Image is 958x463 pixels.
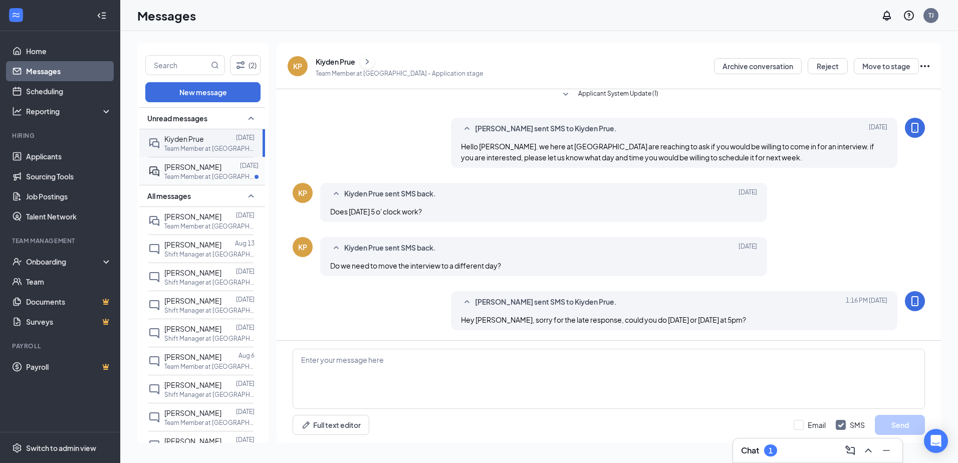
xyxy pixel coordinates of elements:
button: Minimize [878,442,894,458]
svg: QuestionInfo [903,10,915,22]
a: Team [26,272,112,292]
button: Filter (2) [230,55,261,75]
div: TJ [928,11,934,20]
p: [DATE] [236,133,255,142]
span: [PERSON_NAME] [164,352,221,361]
p: Team Member at [GEOGRAPHIC_DATA] [164,362,255,371]
a: PayrollCrown [26,357,112,377]
p: [DATE] [236,295,255,304]
svg: ChatInactive [148,383,160,395]
p: [DATE] [236,435,255,444]
svg: Pen [301,420,311,430]
span: Hello [PERSON_NAME]. we here at [GEOGRAPHIC_DATA] are reaching to ask if you would be willing to ... [461,142,874,162]
svg: ChatInactive [148,411,160,423]
span: [PERSON_NAME] [164,380,221,389]
p: Team Member at [GEOGRAPHIC_DATA] [164,418,255,427]
button: Reject [808,58,848,74]
div: Team Management [12,237,110,245]
p: Shift Manager at [GEOGRAPHIC_DATA] [164,390,255,399]
span: [DATE] [739,188,757,200]
span: [PERSON_NAME] sent SMS to Kiyden Prue. [475,123,617,135]
span: [PERSON_NAME] sent SMS to Kiyden Prue. [475,296,617,308]
a: Scheduling [26,81,112,101]
svg: DoubleChat [148,137,160,149]
div: KP [293,61,302,71]
svg: SmallChevronUp [330,242,342,254]
span: Hey [PERSON_NAME], sorry for the late response, could you do [DATE] or [DATE] at 5pm? [461,315,746,324]
button: Send [875,415,925,435]
a: Messages [26,61,112,81]
div: KP [298,188,307,198]
a: Talent Network [26,206,112,226]
span: [PERSON_NAME] [164,162,221,171]
span: [PERSON_NAME] [164,212,221,221]
p: Aug 6 [238,351,255,360]
span: [DATE] 1:16 PM [846,296,887,308]
svg: DoubleChat [148,215,160,227]
p: Team Member at [GEOGRAPHIC_DATA] [164,172,255,181]
div: 1 [769,446,773,455]
p: [DATE] [236,323,255,332]
svg: Settings [12,443,22,453]
button: ChevronRight [360,54,375,69]
svg: SmallChevronUp [245,190,257,202]
p: Shift Manager at [GEOGRAPHIC_DATA] [164,278,255,287]
button: SmallChevronDownApplicant System Update (1) [560,89,658,101]
svg: ChevronUp [862,444,874,456]
p: [DATE] [236,211,255,219]
svg: ChatInactive [148,327,160,339]
button: Move to stage [854,58,919,74]
p: Shift Manager at [GEOGRAPHIC_DATA] [164,250,255,259]
span: [PERSON_NAME] [164,268,221,277]
svg: MobileSms [909,122,921,134]
p: Team Member at [GEOGRAPHIC_DATA] [164,144,255,153]
p: Shift Manager at [GEOGRAPHIC_DATA] [164,334,255,343]
div: Reporting [26,106,112,116]
svg: ChatInactive [148,271,160,283]
a: SurveysCrown [26,312,112,332]
p: Team Member at [GEOGRAPHIC_DATA] - Application stage [316,69,483,78]
svg: SmallChevronUp [461,123,473,135]
div: KP [298,242,307,252]
svg: SmallChevronUp [330,188,342,200]
svg: SmallChevronUp [245,112,257,124]
a: DocumentsCrown [26,292,112,312]
svg: WorkstreamLogo [11,10,21,20]
svg: UserCheck [12,257,22,267]
svg: SmallChevronUp [461,296,473,308]
svg: ChatInactive [148,439,160,451]
p: Shift Manager at [GEOGRAPHIC_DATA] [164,306,255,315]
div: Onboarding [26,257,103,267]
h3: Chat [741,445,759,456]
p: Aug 13 [235,239,255,248]
svg: ChevronRight [362,56,372,68]
svg: ComposeMessage [844,444,856,456]
svg: Notifications [881,10,893,22]
p: [DATE] [240,161,259,170]
button: New message [145,82,261,102]
span: [PERSON_NAME] [164,436,221,445]
span: Kiyden Prue sent SMS back. [344,188,436,200]
p: [DATE] [236,407,255,416]
span: Unread messages [147,113,207,123]
span: [PERSON_NAME] [164,296,221,305]
span: Kiyden Prue sent SMS back. [344,242,436,254]
a: Sourcing Tools [26,166,112,186]
span: [PERSON_NAME] [164,408,221,417]
span: Kiyden Prue [164,134,204,143]
button: ComposeMessage [842,442,858,458]
p: Team Member at [GEOGRAPHIC_DATA] [164,222,255,230]
span: [DATE] [739,242,757,254]
span: [DATE] [869,123,887,135]
svg: Collapse [97,11,107,21]
span: [PERSON_NAME] [164,324,221,333]
svg: ChatInactive [148,355,160,367]
svg: ChatInactive [148,299,160,311]
span: [PERSON_NAME] [164,240,221,249]
div: Switch to admin view [26,443,96,453]
span: Do we need to move the interview to a different day? [330,261,501,270]
input: Search [146,56,209,75]
button: Archive conversation [714,58,802,74]
span: All messages [147,191,191,201]
svg: Analysis [12,106,22,116]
